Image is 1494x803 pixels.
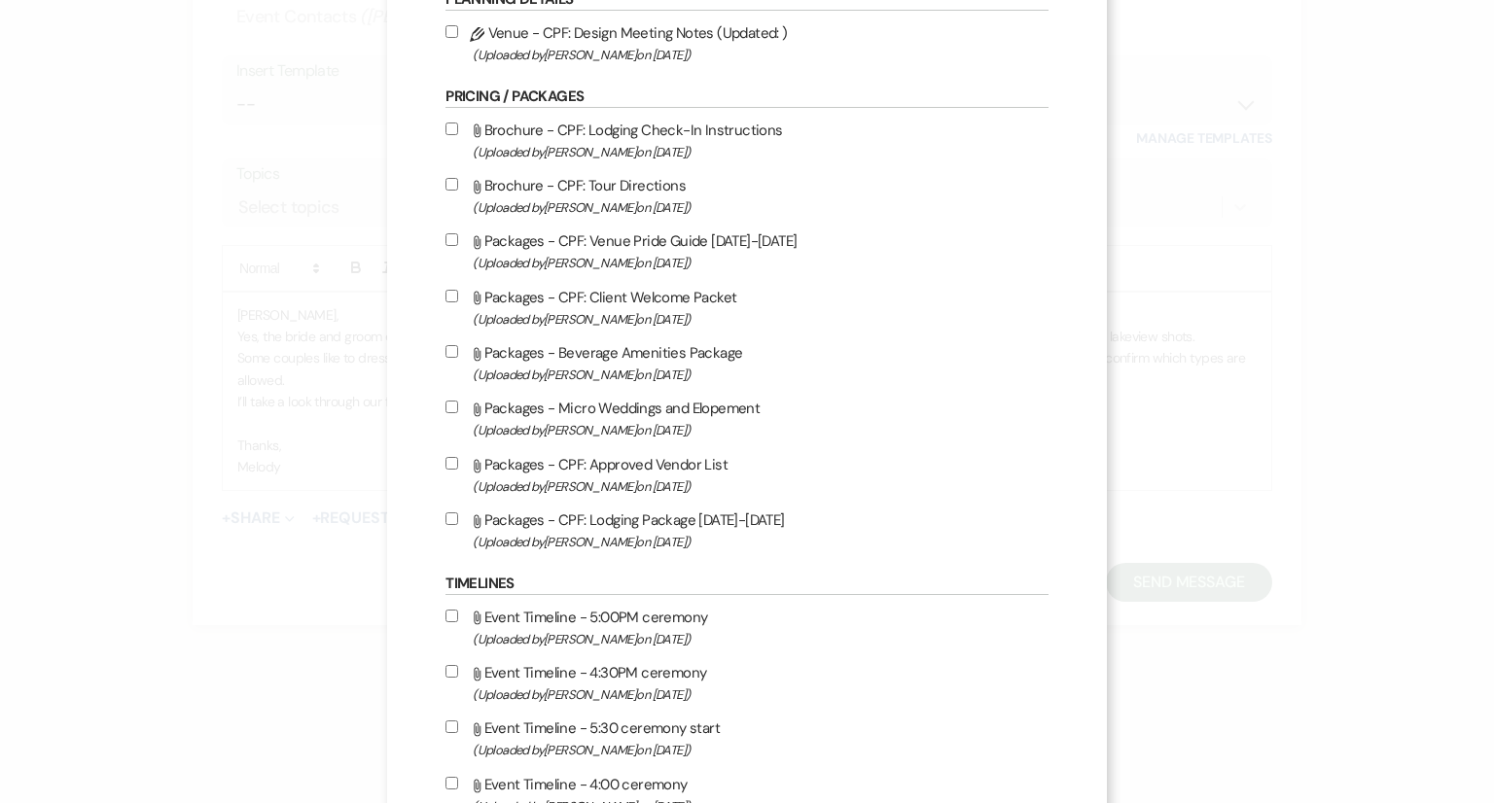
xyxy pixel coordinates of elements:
label: Packages - CPF: Venue Pride Guide [DATE]-[DATE] [445,228,1048,274]
span: (Uploaded by [PERSON_NAME] on [DATE] ) [473,44,1048,66]
input: Venue - CPF: Design Meeting Notes (Updated: )(Uploaded by[PERSON_NAME]on [DATE]) [445,25,458,38]
label: Packages - CPF: Lodging Package [DATE]-[DATE] [445,507,1048,553]
input: Event Timeline - 4:00 ceremony(Uploaded by[PERSON_NAME]on [DATE]) [445,777,458,789]
label: Venue - CPF: Design Meeting Notes (Updated: ) [445,20,1048,66]
input: Packages - Micro Weddings and Elopement(Uploaded by[PERSON_NAME]on [DATE]) [445,401,458,413]
span: (Uploaded by [PERSON_NAME] on [DATE] ) [473,739,1048,761]
span: (Uploaded by [PERSON_NAME] on [DATE] ) [473,196,1048,219]
span: (Uploaded by [PERSON_NAME] on [DATE] ) [473,308,1048,331]
label: Event Timeline - 5:00PM ceremony [445,605,1048,650]
input: Brochure - CPF: Tour Directions(Uploaded by[PERSON_NAME]on [DATE]) [445,178,458,191]
span: (Uploaded by [PERSON_NAME] on [DATE] ) [473,628,1048,650]
input: Packages - CPF: Lodging Package [DATE]-[DATE](Uploaded by[PERSON_NAME]on [DATE]) [445,512,458,525]
label: Brochure - CPF: Lodging Check-In Instructions [445,118,1048,163]
span: (Uploaded by [PERSON_NAME] on [DATE] ) [473,364,1048,386]
input: Packages - CPF: Client Welcome Packet(Uploaded by[PERSON_NAME]on [DATE]) [445,290,458,302]
label: Packages - Beverage Amenities Package [445,340,1048,386]
label: Packages - CPF: Approved Vendor List [445,452,1048,498]
label: Event Timeline - 4:30PM ceremony [445,660,1048,706]
span: (Uploaded by [PERSON_NAME] on [DATE] ) [473,252,1048,274]
span: (Uploaded by [PERSON_NAME] on [DATE] ) [473,531,1048,553]
input: Event Timeline - 4:30PM ceremony(Uploaded by[PERSON_NAME]on [DATE]) [445,665,458,678]
span: (Uploaded by [PERSON_NAME] on [DATE] ) [473,141,1048,163]
span: (Uploaded by [PERSON_NAME] on [DATE] ) [473,683,1048,706]
label: Event Timeline - 5:30 ceremony start [445,716,1048,761]
label: Packages - CPF: Client Welcome Packet [445,285,1048,331]
h6: Timelines [445,574,1048,595]
input: Packages - CPF: Venue Pride Guide [DATE]-[DATE](Uploaded by[PERSON_NAME]on [DATE]) [445,233,458,246]
h6: Pricing / Packages [445,87,1048,108]
span: (Uploaded by [PERSON_NAME] on [DATE] ) [473,475,1048,498]
span: (Uploaded by [PERSON_NAME] on [DATE] ) [473,419,1048,441]
input: Packages - CPF: Approved Vendor List(Uploaded by[PERSON_NAME]on [DATE]) [445,457,458,470]
input: Brochure - CPF: Lodging Check-In Instructions(Uploaded by[PERSON_NAME]on [DATE]) [445,122,458,135]
input: Event Timeline - 5:00PM ceremony(Uploaded by[PERSON_NAME]on [DATE]) [445,610,458,622]
input: Packages - Beverage Amenities Package(Uploaded by[PERSON_NAME]on [DATE]) [445,345,458,358]
label: Brochure - CPF: Tour Directions [445,173,1048,219]
label: Packages - Micro Weddings and Elopement [445,396,1048,441]
input: Event Timeline - 5:30 ceremony start(Uploaded by[PERSON_NAME]on [DATE]) [445,720,458,733]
